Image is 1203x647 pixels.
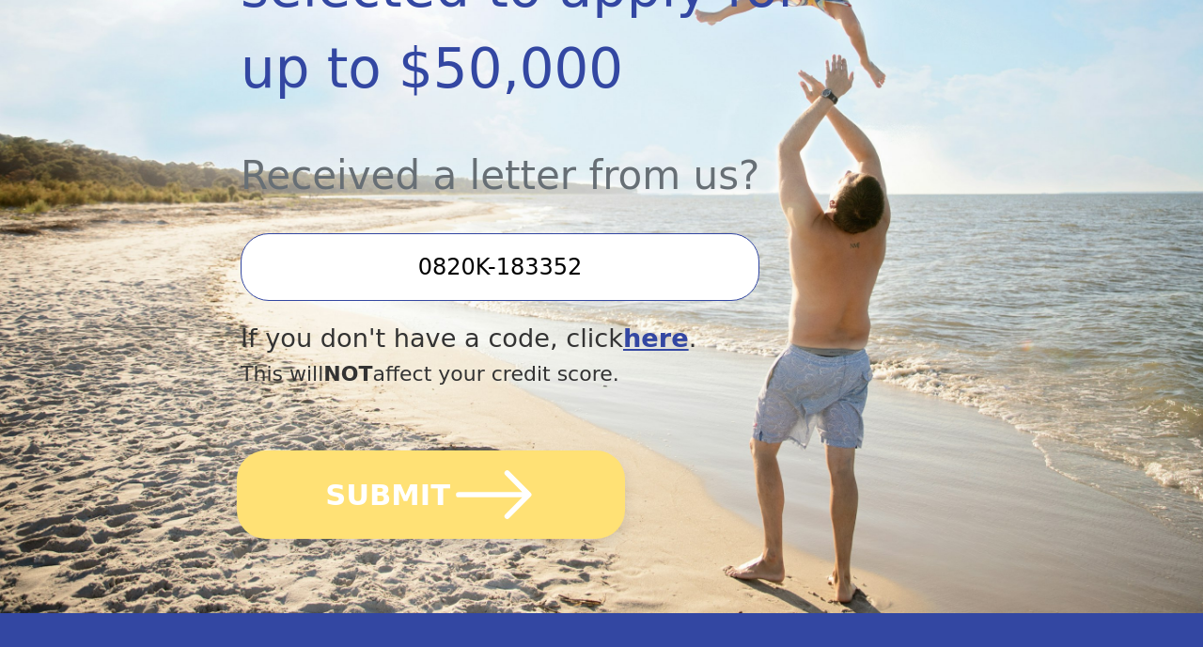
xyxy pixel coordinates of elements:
[623,323,689,353] a: here
[241,110,854,205] div: Received a letter from us?
[237,450,625,539] button: SUBMIT
[241,320,854,358] div: If you don't have a code, click .
[241,233,759,301] input: Enter your Offer Code:
[241,358,854,389] div: This will affect your credit score.
[323,362,372,386] span: NOT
